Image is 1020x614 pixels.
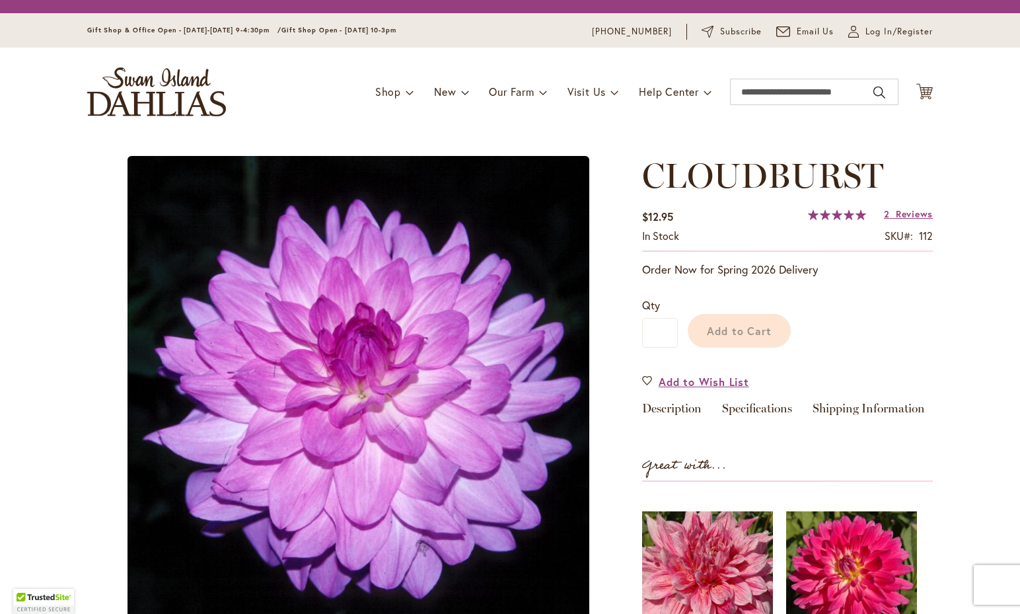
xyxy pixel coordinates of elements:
[642,374,749,389] a: Add to Wish List
[896,208,933,220] span: Reviews
[639,85,699,98] span: Help Center
[281,26,396,34] span: Gift Shop Open - [DATE] 10-3pm
[642,229,679,243] span: In stock
[642,155,883,196] span: CLOUDBURST
[592,25,672,38] a: [PHONE_NUMBER]
[808,210,866,220] div: 100%
[776,25,834,38] a: Email Us
[659,374,749,389] span: Add to Wish List
[642,229,679,244] div: Availability
[10,567,47,604] iframe: Launch Accessibility Center
[884,208,933,220] a: 2 Reviews
[865,25,933,38] span: Log In/Register
[873,82,885,103] button: Search
[919,229,933,244] div: 112
[848,25,933,38] a: Log In/Register
[489,85,534,98] span: Our Farm
[642,262,933,278] p: Order Now for Spring 2026 Delivery
[642,403,933,422] div: Detailed Product Info
[797,25,834,38] span: Email Us
[87,67,226,116] a: store logo
[702,25,762,38] a: Subscribe
[434,85,456,98] span: New
[375,85,401,98] span: Shop
[642,403,702,422] a: Description
[567,85,606,98] span: Visit Us
[884,208,890,220] span: 2
[87,26,281,34] span: Gift Shop & Office Open - [DATE]-[DATE] 9-4:30pm /
[642,455,727,477] strong: Great with...
[722,403,792,422] a: Specifications
[720,25,762,38] span: Subscribe
[642,210,673,223] span: $12.95
[813,403,925,422] a: Shipping Information
[642,298,660,312] span: Qty
[885,229,913,243] strong: SKU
